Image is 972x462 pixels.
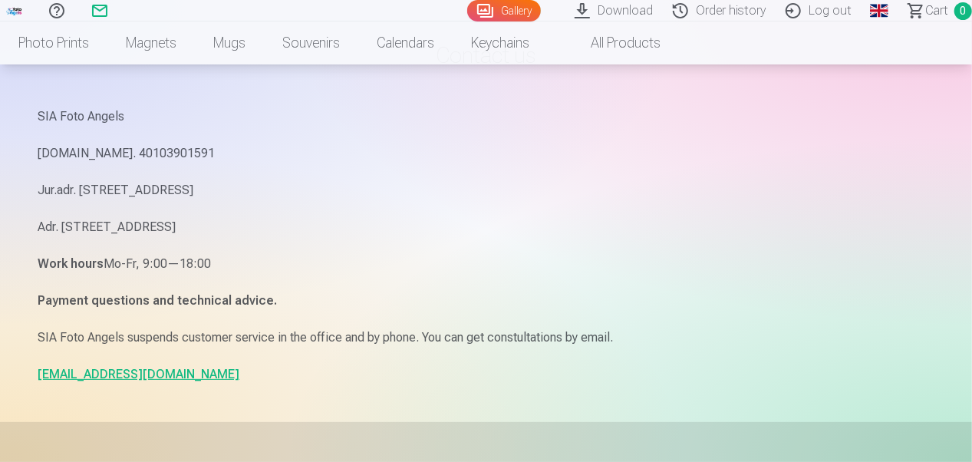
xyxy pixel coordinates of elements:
a: Souvenirs [264,21,358,64]
span: 0 [954,2,972,20]
p: Mo-Fr, 9:00—18:00 [38,253,934,275]
a: Calendars [358,21,453,64]
strong: Work hours [38,256,104,271]
strong: Payment questions and technical advice. [38,293,278,308]
p: Adr. [STREET_ADDRESS] [38,216,934,238]
p: SIA Foto Angels suspends customer service in the office and by phone. You can get constultations ... [38,327,934,348]
p: [DOMAIN_NAME]. 40103901591 [38,143,934,164]
p: Jur.adr. [STREET_ADDRESS] [38,180,934,201]
a: Magnets [107,21,195,64]
a: Keychains [453,21,548,64]
a: All products [548,21,679,64]
img: /fa1 [6,6,23,15]
p: SIA Foto Angels [38,106,934,127]
a: [EMAIL_ADDRESS][DOMAIN_NAME] [38,367,240,381]
span: Сart [925,2,948,20]
a: Mugs [195,21,264,64]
